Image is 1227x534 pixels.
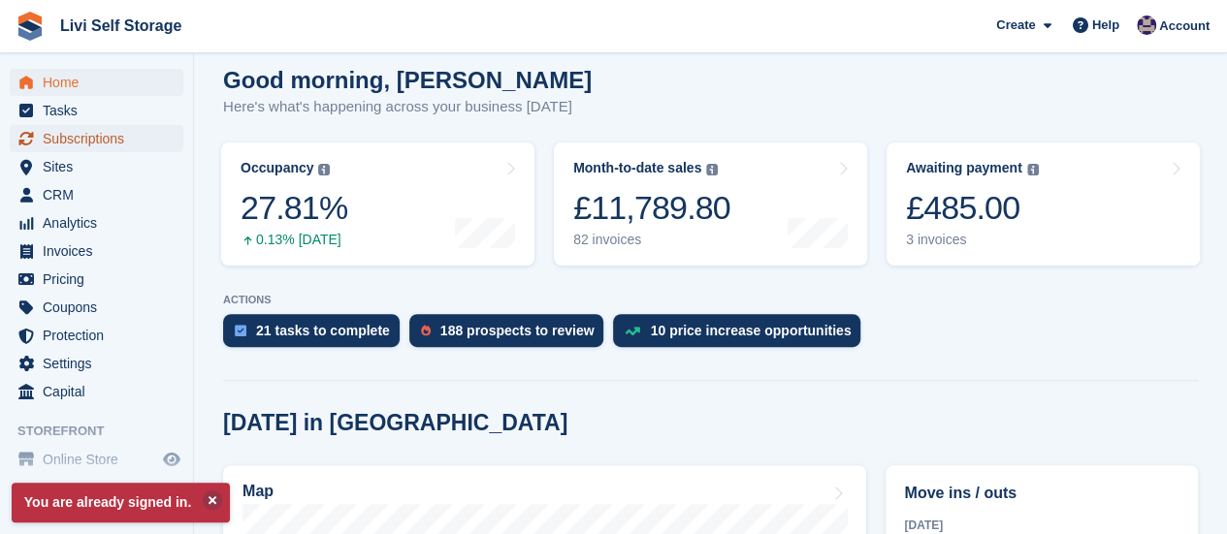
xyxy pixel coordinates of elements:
span: Help [1092,16,1119,35]
div: 3 invoices [906,232,1039,248]
span: Online Store [43,446,159,473]
img: icon-info-grey-7440780725fd019a000dd9b08b2336e03edf1995a4989e88bcd33f0948082b44.svg [1027,164,1039,175]
a: menu [10,125,183,152]
span: Coupons [43,294,159,321]
img: icon-info-grey-7440780725fd019a000dd9b08b2336e03edf1995a4989e88bcd33f0948082b44.svg [706,164,718,175]
h2: Map [242,483,274,500]
a: menu [10,266,183,293]
a: menu [10,378,183,405]
a: menu [10,446,183,473]
div: Occupancy [241,160,313,176]
a: menu [10,153,183,180]
div: 188 prospects to review [440,323,595,338]
span: Capital [43,378,159,405]
img: stora-icon-8386f47178a22dfd0bd8f6a31ec36ba5ce8667c1dd55bd0f319d3a0aa187defe.svg [16,12,45,41]
a: 10 price increase opportunities [613,314,870,357]
span: Invoices [43,237,159,265]
p: You are already signed in. [12,483,230,522]
h2: [DATE] in [GEOGRAPHIC_DATA] [223,410,567,436]
div: 10 price increase opportunities [650,323,851,338]
a: Month-to-date sales £11,789.80 82 invoices [554,142,867,266]
span: CRM [43,181,159,208]
div: Month-to-date sales [573,160,701,176]
a: 188 prospects to review [409,314,614,357]
div: £11,789.80 [573,188,730,228]
span: Analytics [43,209,159,236]
span: Home [43,69,159,96]
a: Awaiting payment £485.00 3 invoices [887,142,1200,266]
div: 82 invoices [573,232,730,248]
div: [DATE] [904,517,1179,534]
div: 0.13% [DATE] [241,232,347,248]
a: menu [10,350,183,377]
a: 21 tasks to complete [223,314,409,357]
a: menu [10,181,183,208]
a: menu [10,97,183,124]
img: icon-info-grey-7440780725fd019a000dd9b08b2336e03edf1995a4989e88bcd33f0948082b44.svg [318,164,330,175]
a: Occupancy 27.81% 0.13% [DATE] [221,142,534,266]
img: prospect-51fa495bee0391a8d652442698ab0144808aea92771e9ea1ae160a38d050c398.svg [421,325,431,336]
img: Jim [1137,16,1156,35]
img: price_increase_opportunities-93ffe204e8149a01c8c9dc8f82e8f89637d9d84a8eef4429ea346261dce0b2c0.svg [625,327,640,335]
a: menu [10,209,183,236]
span: Pricing [43,266,159,293]
span: Sites [43,153,159,180]
a: Preview store [160,448,183,471]
div: Awaiting payment [906,160,1022,176]
div: 27.81% [241,188,347,228]
span: Account [1159,16,1210,36]
span: Protection [43,322,159,349]
a: menu [10,69,183,96]
p: Here's what's happening across your business [DATE] [223,96,592,118]
span: Tasks [43,97,159,124]
a: menu [10,322,183,349]
p: ACTIONS [223,294,1198,306]
h1: Good morning, [PERSON_NAME] [223,67,592,93]
span: Storefront [17,422,193,441]
h2: Move ins / outs [904,482,1179,505]
span: Settings [43,350,159,377]
img: task-75834270c22a3079a89374b754ae025e5fb1db73e45f91037f5363f120a921f8.svg [235,325,246,336]
a: menu [10,294,183,321]
span: Subscriptions [43,125,159,152]
a: menu [10,237,183,265]
a: Livi Self Storage [52,10,189,42]
span: Create [996,16,1035,35]
div: £485.00 [906,188,1039,228]
div: 21 tasks to complete [256,323,390,338]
